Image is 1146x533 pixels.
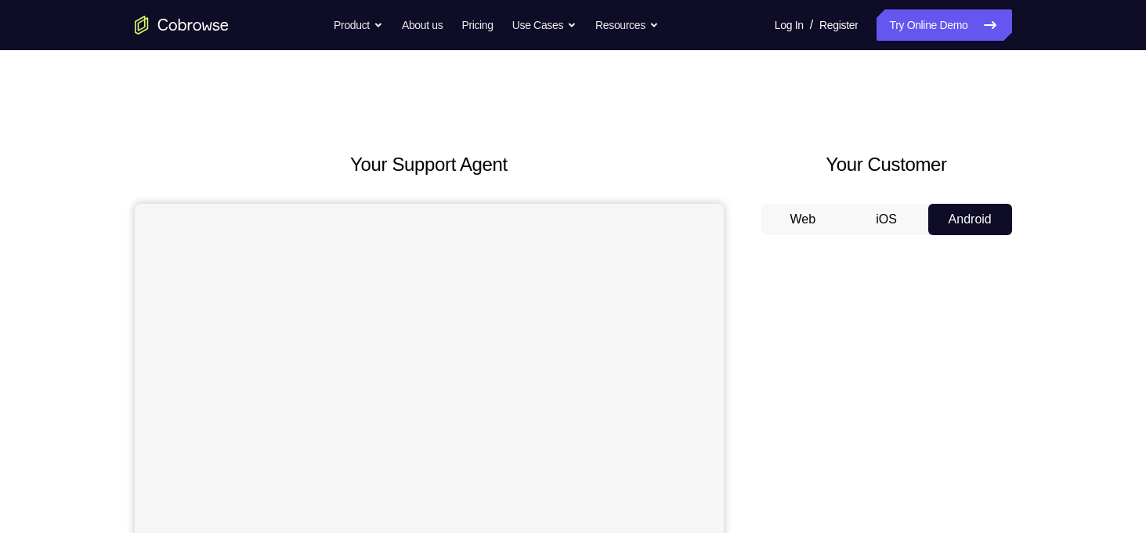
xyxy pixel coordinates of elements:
[595,9,659,41] button: Resources
[877,9,1011,41] a: Try Online Demo
[402,9,443,41] a: About us
[761,204,845,235] button: Web
[819,9,858,41] a: Register
[512,9,577,41] button: Use Cases
[928,204,1012,235] button: Android
[461,9,493,41] a: Pricing
[761,150,1012,179] h2: Your Customer
[775,9,804,41] a: Log In
[334,9,383,41] button: Product
[135,150,724,179] h2: Your Support Agent
[135,16,229,34] a: Go to the home page
[810,16,813,34] span: /
[844,204,928,235] button: iOS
